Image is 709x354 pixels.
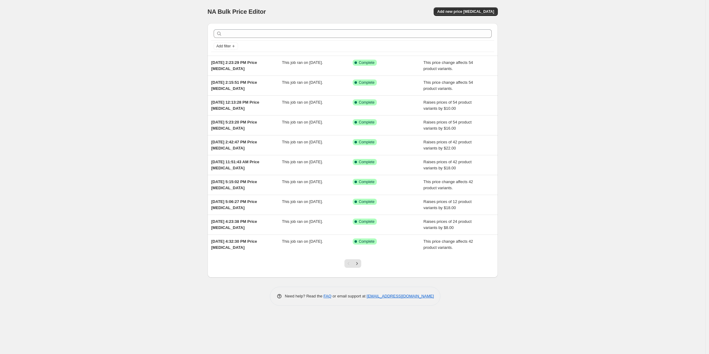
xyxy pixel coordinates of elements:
span: This job ran on [DATE]. [282,160,323,164]
span: This price change affects 54 product variants. [424,80,473,91]
span: Need help? Read the [285,294,324,298]
span: This job ran on [DATE]. [282,199,323,204]
a: [EMAIL_ADDRESS][DOMAIN_NAME] [367,294,434,298]
span: Complete [359,60,374,65]
span: Complete [359,80,374,85]
span: Raises prices of 24 product variants by $8.00 [424,219,472,230]
span: [DATE] 4:32:30 PM Price [MEDICAL_DATA] [211,239,257,250]
span: [DATE] 4:23:38 PM Price [MEDICAL_DATA] [211,219,257,230]
button: Add new price [MEDICAL_DATA] [434,7,498,16]
span: This price change affects 54 product variants. [424,60,473,71]
span: NA Bulk Price Editor [208,8,266,15]
span: This job ran on [DATE]. [282,140,323,144]
span: [DATE] 11:51:43 AM Price [MEDICAL_DATA] [211,160,259,170]
span: Add filter [216,44,231,49]
button: Next [353,259,361,268]
a: FAQ [324,294,332,298]
span: Raises prices of 54 product variants by $16.00 [424,120,472,131]
span: This job ran on [DATE]. [282,120,323,124]
span: [DATE] 12:13:28 PM Price [MEDICAL_DATA] [211,100,259,111]
nav: Pagination [344,259,361,268]
span: Complete [359,120,374,125]
span: Raises prices of 12 product variants by $18.00 [424,199,472,210]
span: Complete [359,199,374,204]
span: [DATE] 2:23:29 PM Price [MEDICAL_DATA] [211,60,257,71]
span: Add new price [MEDICAL_DATA] [437,9,494,14]
span: Complete [359,179,374,184]
span: Raises prices of 42 product variants by $18.00 [424,160,472,170]
span: This price change affects 42 product variants. [424,239,473,250]
span: or email support at [332,294,367,298]
span: [DATE] 5:15:02 PM Price [MEDICAL_DATA] [211,179,257,190]
span: Complete [359,219,374,224]
span: Complete [359,160,374,164]
span: This job ran on [DATE]. [282,80,323,85]
span: This job ran on [DATE]. [282,219,323,224]
span: Complete [359,140,374,145]
span: This job ran on [DATE]. [282,100,323,105]
span: Complete [359,100,374,105]
span: [DATE] 2:42:47 PM Price [MEDICAL_DATA] [211,140,257,150]
span: Raises prices of 54 product variants by $10.00 [424,100,472,111]
button: Add filter [214,42,238,50]
span: This price change affects 42 product variants. [424,179,473,190]
span: This job ran on [DATE]. [282,179,323,184]
span: [DATE] 5:23:20 PM Price [MEDICAL_DATA] [211,120,257,131]
span: Raises prices of 42 product variants by $22.00 [424,140,472,150]
span: [DATE] 2:15:51 PM Price [MEDICAL_DATA] [211,80,257,91]
span: This job ran on [DATE]. [282,60,323,65]
span: This job ran on [DATE]. [282,239,323,244]
span: [DATE] 5:06:27 PM Price [MEDICAL_DATA] [211,199,257,210]
span: Complete [359,239,374,244]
